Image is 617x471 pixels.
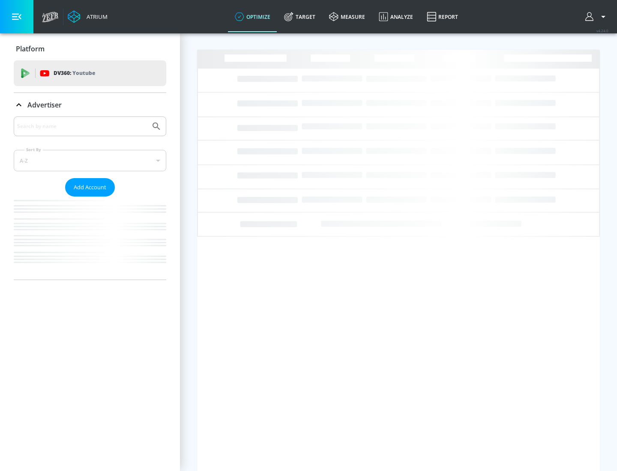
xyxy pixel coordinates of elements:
div: Advertiser [14,93,166,117]
div: Atrium [83,13,108,21]
a: optimize [228,1,277,32]
p: Youtube [72,69,95,78]
a: measure [322,1,372,32]
a: Target [277,1,322,32]
nav: list of Advertiser [14,197,166,280]
p: DV360: [54,69,95,78]
input: Search by name [17,121,147,132]
label: Sort By [24,147,43,152]
button: Add Account [65,178,115,197]
div: A-Z [14,150,166,171]
span: v 4.24.0 [596,28,608,33]
span: Add Account [74,182,106,192]
div: DV360: Youtube [14,60,166,86]
a: Report [420,1,465,32]
p: Platform [16,44,45,54]
div: Advertiser [14,116,166,280]
p: Advertiser [27,100,62,110]
a: Analyze [372,1,420,32]
div: Platform [14,37,166,61]
a: Atrium [68,10,108,23]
